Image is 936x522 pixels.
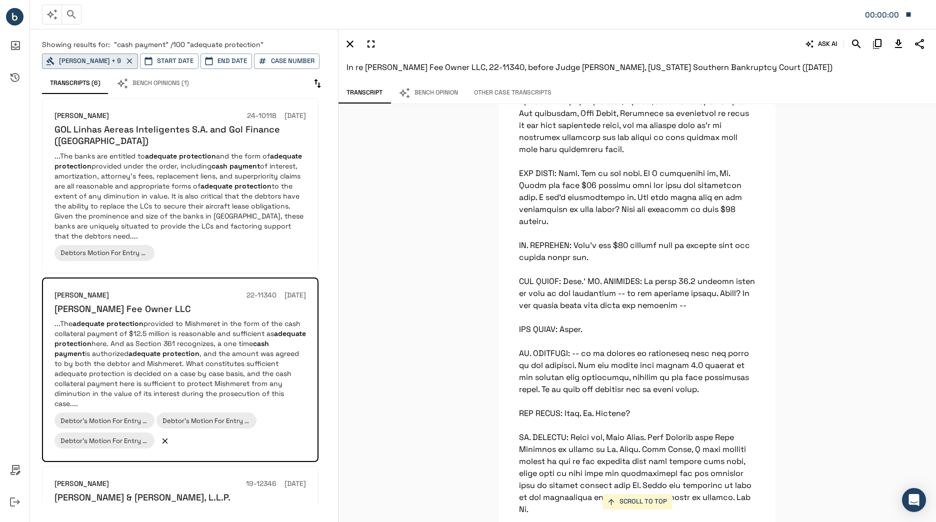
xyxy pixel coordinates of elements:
em: cash [253,339,269,348]
em: protection [54,161,91,170]
button: End Date [200,53,252,69]
span: Debtor's Motion For Entry Of Final Order Authorizing Use Of Cash Collateral And Affording Adequat... [60,416,403,425]
div: Open Intercom Messenger [902,488,926,512]
span: Debtor's Motion For Entry Of Final Order Granting Related Relief [162,416,360,425]
h6: [DATE] [284,110,306,121]
button: Start Date [140,53,198,69]
span: "cash payment" /100 "adequate protection" [114,40,263,49]
em: protection [106,319,143,328]
span: Showing results for: [42,40,110,49]
em: adequate [270,151,302,160]
button: [PERSON_NAME] + 9 [42,53,138,69]
em: adequate [200,181,232,190]
h6: [DATE] [284,290,306,301]
button: Bench Opinion [390,82,466,103]
em: protection [234,181,271,190]
button: Bench Opinions (1) [108,73,197,94]
h6: [PERSON_NAME] [54,478,109,489]
h6: 19-12346 [246,478,276,489]
button: Search [848,35,865,52]
button: Copy Citation [869,35,886,52]
button: Transcript [338,82,390,103]
h6: 22-11340 [246,290,276,301]
em: cash [211,161,227,170]
div: Matter: 107868.0001 [865,8,900,21]
h6: [PERSON_NAME] & [PERSON_NAME], L.L.P. [54,491,230,503]
em: adequate [72,319,104,328]
em: protection [179,151,216,160]
button: ASK AI [803,35,839,52]
p: ...The provided to Mishmeret in the form of the cash collateral payment of $12.5 million is reaso... [54,318,306,408]
h6: [DATE] [284,478,306,489]
h6: GOL Linhas Aereas Inteligentes S.A. and Gol Finance ([GEOGRAPHIC_DATA]) [54,123,306,147]
button: Download Transcript [890,35,907,52]
em: protection [162,349,199,358]
span: Debtor's Motion For Entry Of Final Order Modifying The Automatic Stay [60,436,281,445]
em: payment [229,161,260,170]
button: Other Case Transcripts [466,82,559,103]
h6: 24-10118 [247,110,276,121]
button: Transcripts (6) [42,73,108,94]
em: adequate [145,151,177,160]
em: payment [54,349,85,358]
span: In re [PERSON_NAME] Fee Owner LLC, 22-11340, before Judge [PERSON_NAME], [US_STATE] Southern Bank... [346,62,832,72]
button: Case Number [254,53,319,69]
button: Share Transcript [911,35,928,52]
em: adequate [274,329,306,338]
span: Debtors Motion For Entry Of An Order Approving Stipulation And (i) Authorizing The Debtors To (a)... [60,248,913,257]
em: protection [54,339,91,348]
p: ...The banks are entitled to and the form of provided under the order, including of interest, amo... [54,151,306,241]
button: Matter: 107868.0001 [860,4,917,25]
button: SCROLL TO TOP [602,494,672,509]
h6: [PERSON_NAME] Fee Owner LLC [54,303,191,314]
h6: [PERSON_NAME] [54,290,109,301]
h6: [PERSON_NAME] [54,110,109,121]
em: adequate [128,349,160,358]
